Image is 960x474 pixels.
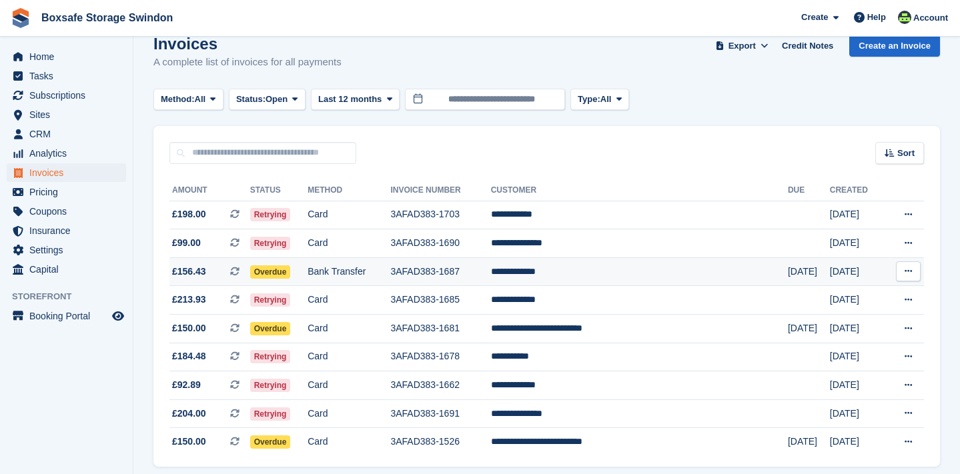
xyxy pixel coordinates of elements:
[578,93,600,106] span: Type:
[830,201,884,229] td: [DATE]
[308,229,390,258] td: Card
[29,163,109,182] span: Invoices
[29,202,109,221] span: Coupons
[7,144,126,163] a: menu
[29,221,109,240] span: Insurance
[229,89,306,111] button: Status: Open
[29,241,109,259] span: Settings
[7,163,126,182] a: menu
[777,35,839,57] a: Credit Notes
[29,307,109,325] span: Booking Portal
[29,125,109,143] span: CRM
[390,201,490,229] td: 3AFAD383-1703
[29,105,109,124] span: Sites
[29,144,109,163] span: Analytics
[491,180,788,201] th: Customer
[250,180,308,201] th: Status
[11,8,31,28] img: stora-icon-8386f47178a22dfd0bd8f6a31ec36ba5ce8667c1dd55bd0f319d3a0aa187defe.svg
[29,183,109,201] span: Pricing
[172,265,206,279] span: £156.43
[390,371,490,400] td: 3AFAD383-1662
[308,428,390,456] td: Card
[153,55,342,70] p: A complete list of invoices for all payments
[36,7,178,29] a: Boxsafe Storage Swindon
[867,11,886,24] span: Help
[830,286,884,315] td: [DATE]
[308,315,390,343] td: Card
[788,315,830,343] td: [DATE]
[308,201,390,229] td: Card
[236,93,266,106] span: Status:
[250,379,291,392] span: Retrying
[250,293,291,307] span: Retrying
[172,207,206,221] span: £198.00
[7,307,126,325] a: menu
[172,293,206,307] span: £213.93
[250,407,291,421] span: Retrying
[250,237,291,250] span: Retrying
[7,183,126,201] a: menu
[7,202,126,221] a: menu
[390,229,490,258] td: 3AFAD383-1690
[250,350,291,363] span: Retrying
[390,343,490,371] td: 3AFAD383-1678
[153,89,223,111] button: Method: All
[788,257,830,286] td: [DATE]
[7,221,126,240] a: menu
[29,86,109,105] span: Subscriptions
[390,180,490,201] th: Invoice Number
[12,290,133,303] span: Storefront
[570,89,629,111] button: Type: All
[7,47,126,66] a: menu
[830,315,884,343] td: [DATE]
[7,86,126,105] a: menu
[830,428,884,456] td: [DATE]
[266,93,288,106] span: Open
[250,208,291,221] span: Retrying
[390,315,490,343] td: 3AFAD383-1681
[110,308,126,324] a: Preview store
[830,343,884,371] td: [DATE]
[788,428,830,456] td: [DATE]
[801,11,828,24] span: Create
[729,39,756,53] span: Export
[830,371,884,400] td: [DATE]
[172,378,201,392] span: £92.89
[308,399,390,428] td: Card
[308,286,390,315] td: Card
[712,35,771,57] button: Export
[172,435,206,449] span: £150.00
[390,399,490,428] td: 3AFAD383-1691
[308,371,390,400] td: Card
[308,180,390,201] th: Method
[318,93,382,106] span: Last 12 months
[849,35,940,57] a: Create an Invoice
[7,241,126,259] a: menu
[308,257,390,286] td: Bank Transfer
[172,349,206,363] span: £184.48
[29,260,109,279] span: Capital
[153,35,342,53] h1: Invoices
[830,229,884,258] td: [DATE]
[390,428,490,456] td: 3AFAD383-1526
[788,180,830,201] th: Due
[29,67,109,85] span: Tasks
[830,257,884,286] td: [DATE]
[250,435,291,449] span: Overdue
[250,322,291,335] span: Overdue
[172,236,201,250] span: £99.00
[390,257,490,286] td: 3AFAD383-1687
[7,67,126,85] a: menu
[898,11,911,24] img: Julia Matthews
[830,180,884,201] th: Created
[169,180,250,201] th: Amount
[172,321,206,335] span: £150.00
[250,265,291,279] span: Overdue
[7,260,126,279] a: menu
[7,125,126,143] a: menu
[897,147,915,160] span: Sort
[161,93,195,106] span: Method:
[600,93,612,106] span: All
[172,407,206,421] span: £204.00
[311,89,400,111] button: Last 12 months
